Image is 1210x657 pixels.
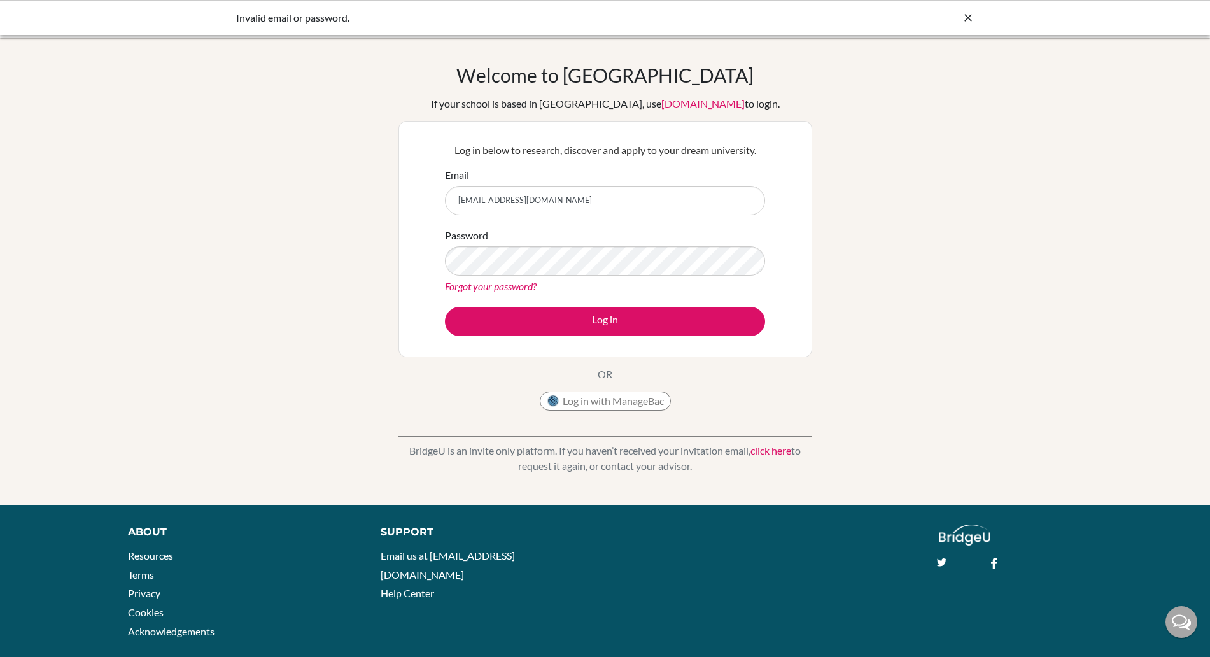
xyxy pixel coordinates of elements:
[128,569,154,581] a: Terms
[381,587,434,599] a: Help Center
[939,525,990,546] img: logo_white@2x-f4f0deed5e89b7ecb1c2cc34c3e3d731f90f0f143d5ea2071677605dd97b5244.png
[456,64,754,87] h1: Welcome to [GEOGRAPHIC_DATA]
[598,367,612,382] p: OR
[128,525,352,540] div: About
[661,97,745,109] a: [DOMAIN_NAME]
[381,549,515,581] a: Email us at [EMAIL_ADDRESS][DOMAIN_NAME]
[445,167,469,183] label: Email
[29,9,55,20] span: Help
[128,549,173,562] a: Resources
[445,143,765,158] p: Log in below to research, discover and apply to your dream university.
[445,228,488,243] label: Password
[381,525,590,540] div: Support
[128,606,164,618] a: Cookies
[750,444,791,456] a: click here
[431,96,780,111] div: If your school is based in [GEOGRAPHIC_DATA], use to login.
[445,307,765,336] button: Log in
[128,587,160,599] a: Privacy
[398,443,812,474] p: BridgeU is an invite only platform. If you haven’t received your invitation email, to request it ...
[445,280,537,292] a: Forgot your password?
[540,392,671,411] button: Log in with ManageBac
[128,625,215,637] a: Acknowledgements
[236,10,784,25] div: Invalid email or password.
